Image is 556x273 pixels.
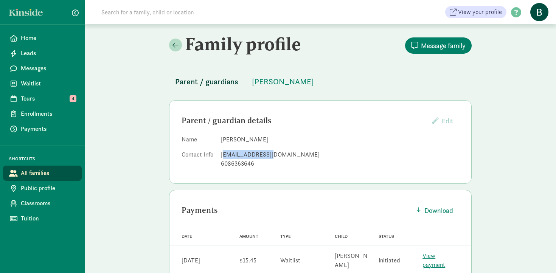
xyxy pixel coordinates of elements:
[445,6,506,18] a: View your profile
[421,40,466,51] span: Message family
[442,116,453,125] span: Edit
[21,49,76,58] span: Leads
[3,181,82,196] a: Public profile
[239,256,256,265] div: $15.45
[3,31,82,46] a: Home
[3,61,82,76] a: Messages
[3,106,82,121] a: Enrollments
[169,33,319,54] h2: Family profile
[252,76,314,88] span: [PERSON_NAME]
[182,150,215,171] dt: Contact Info
[3,121,82,136] a: Payments
[21,94,76,103] span: Tours
[21,184,76,193] span: Public profile
[182,204,410,216] div: Payments
[246,78,320,86] a: [PERSON_NAME]
[518,237,556,273] iframe: Chat Widget
[21,64,76,73] span: Messages
[169,73,244,91] button: Parent / guardians
[3,76,82,91] a: Waitlist
[410,202,459,219] button: Download
[3,91,82,106] a: Tours 4
[70,95,76,102] span: 4
[221,159,459,168] div: 6086363646
[182,234,192,239] span: Date
[3,46,82,61] a: Leads
[424,205,453,216] span: Download
[21,169,76,178] span: All families
[3,211,82,226] a: Tuition
[405,37,472,54] button: Message family
[422,252,445,269] a: View payment
[175,76,238,88] span: Parent / guardians
[21,124,76,133] span: Payments
[280,234,291,239] span: Type
[21,34,76,43] span: Home
[21,199,76,208] span: Classrooms
[97,5,309,20] input: Search for a family, child or location
[458,8,502,17] span: View your profile
[379,234,394,239] span: Status
[182,135,215,147] dt: Name
[239,234,258,239] span: Amount
[3,196,82,211] a: Classrooms
[182,115,426,127] div: Parent / guardian details
[379,256,400,265] div: Initiated
[221,150,459,159] div: [EMAIL_ADDRESS][DOMAIN_NAME]
[280,256,300,265] div: Waitlist
[169,78,244,86] a: Parent / guardians
[221,135,459,144] dd: [PERSON_NAME]
[21,109,76,118] span: Enrollments
[426,113,459,129] button: Edit
[335,234,348,239] span: Child
[21,79,76,88] span: Waitlist
[21,214,76,223] span: Tuition
[182,256,200,265] div: [DATE]
[246,73,320,91] button: [PERSON_NAME]
[3,166,82,181] a: All families
[335,251,370,270] div: [PERSON_NAME]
